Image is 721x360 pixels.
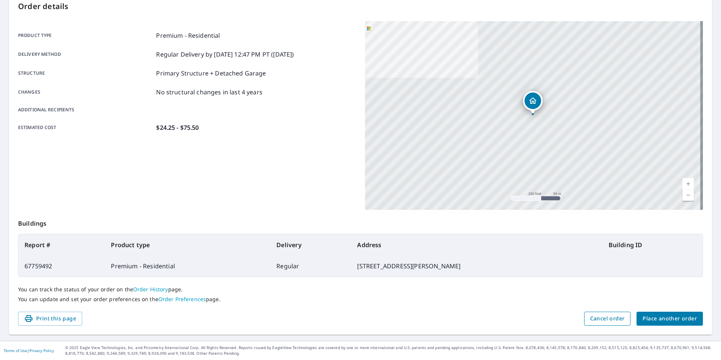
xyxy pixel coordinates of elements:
[18,210,703,234] p: Buildings
[18,312,82,326] button: Print this page
[105,234,270,255] th: Product type
[18,296,703,303] p: You can update and set your order preferences on the page.
[156,50,294,59] p: Regular Delivery by [DATE] 12:47 PM PT ([DATE])
[24,314,76,323] span: Print this page
[18,69,153,78] p: Structure
[29,348,54,353] a: Privacy Policy
[158,295,206,303] a: Order Preferences
[270,255,351,277] td: Regular
[156,123,199,132] p: $24.25 - $75.50
[584,312,631,326] button: Cancel order
[18,123,153,132] p: Estimated cost
[133,286,168,293] a: Order History
[156,69,266,78] p: Primary Structure + Detached Garage
[683,189,694,201] a: Current Level 17, Zoom Out
[683,178,694,189] a: Current Level 17, Zoom In
[18,234,105,255] th: Report #
[603,234,703,255] th: Building ID
[156,31,220,40] p: Premium - Residential
[637,312,703,326] button: Place another order
[105,255,270,277] td: Premium - Residential
[351,255,602,277] td: [STREET_ADDRESS][PERSON_NAME]
[18,286,703,293] p: You can track the status of your order on the page.
[18,1,703,12] p: Order details
[156,88,262,97] p: No structural changes in last 4 years
[18,88,153,97] p: Changes
[590,314,625,323] span: Cancel order
[4,348,27,353] a: Terms of Use
[18,106,153,113] p: Additional recipients
[18,255,105,277] td: 67759492
[523,91,543,114] div: Dropped pin, building 1, Residential property, 193 Spicewood Cir Troutman, NC 28166
[4,348,54,353] p: |
[18,31,153,40] p: Product type
[18,50,153,59] p: Delivery method
[351,234,602,255] th: Address
[65,345,717,356] p: © 2025 Eagle View Technologies, Inc. and Pictometry International Corp. All Rights Reserved. Repo...
[643,314,697,323] span: Place another order
[270,234,351,255] th: Delivery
